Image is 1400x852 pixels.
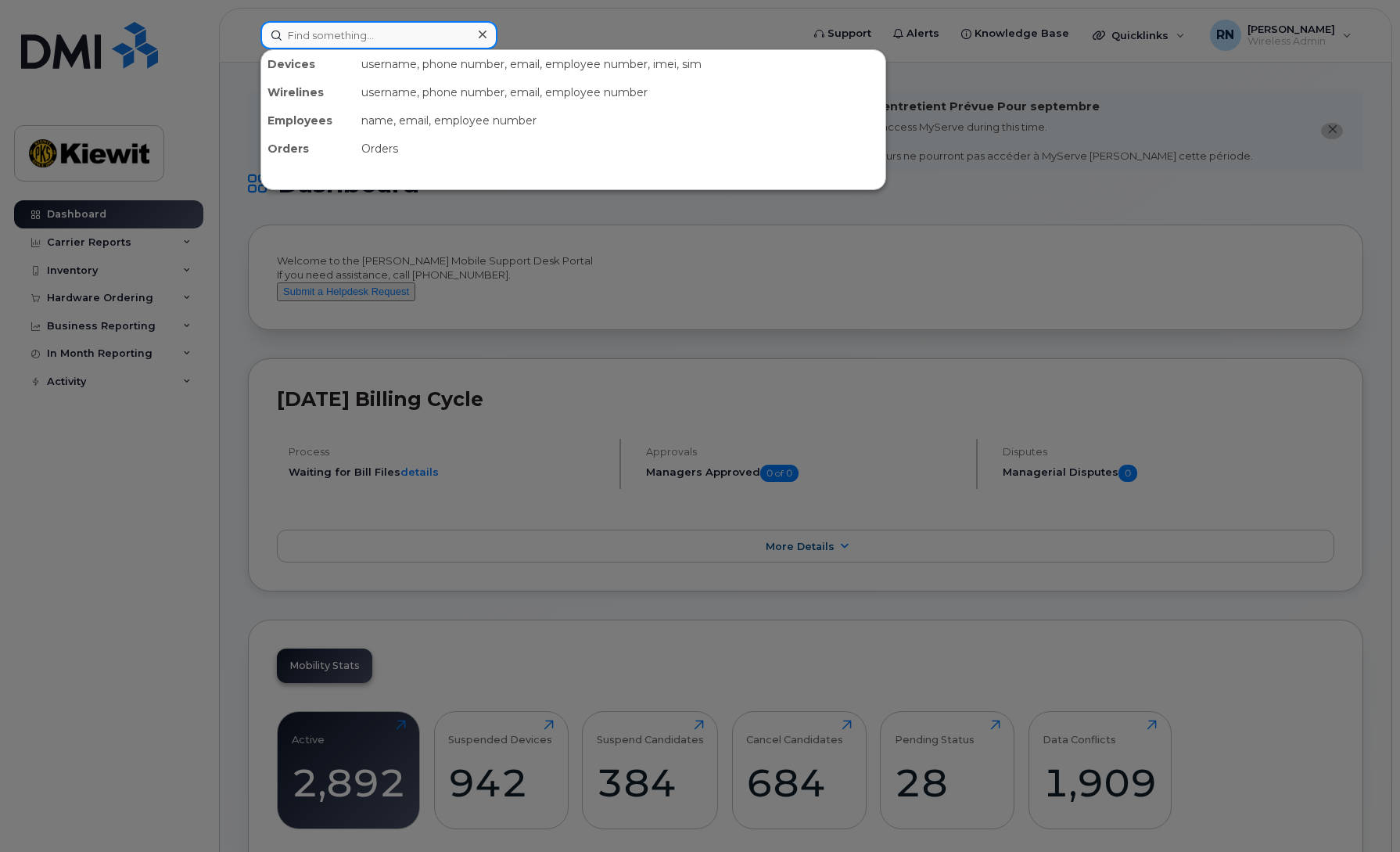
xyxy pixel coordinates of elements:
div: Employees [261,106,355,135]
div: Wirelines [261,78,355,106]
div: name, email, employee number [355,106,885,135]
iframe: Messenger Launcher [1332,784,1388,840]
div: Orders [261,135,355,163]
div: username, phone number, email, employee number [355,78,885,106]
div: Orders [355,135,885,163]
div: username, phone number, email, employee number, imei, sim [355,50,885,78]
div: Devices [261,50,355,78]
